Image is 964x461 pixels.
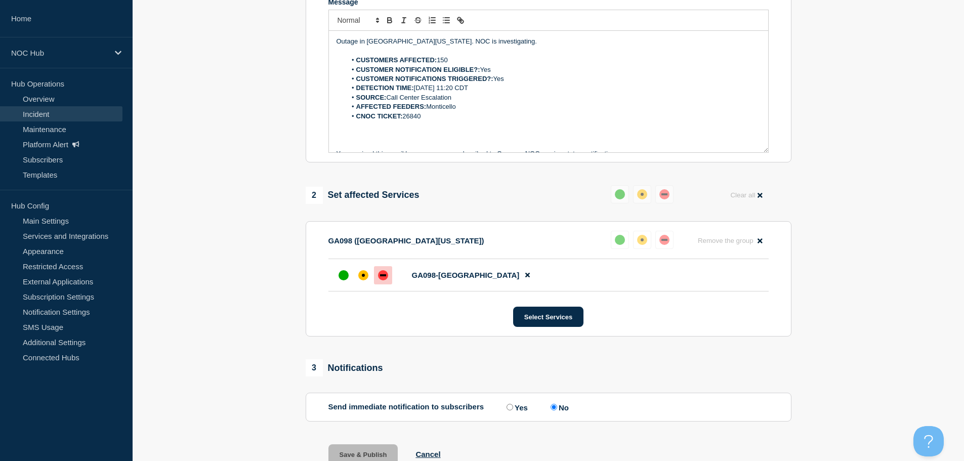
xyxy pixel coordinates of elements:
[328,402,769,412] div: Send immediate notification to subscribers
[333,14,383,26] span: Font size
[637,235,647,245] div: affected
[504,402,528,412] label: Yes
[615,189,625,199] div: up
[692,231,769,250] button: Remove the group
[356,103,427,110] strong: AFFECTED FEEDERS:
[611,185,629,203] button: up
[633,185,651,203] button: affected
[356,66,480,73] strong: CUSTOMER NOTIFICATION ELIGIBLE?:
[439,14,453,26] button: Toggle bulleted list
[337,149,761,158] p: You received this email because you are subscribed to Conexon NOC service status notifications.
[615,235,625,245] div: up
[655,231,674,249] button: down
[306,187,323,204] span: 2
[356,94,387,101] strong: SOURCE:
[306,359,323,376] span: 3
[346,83,761,93] li: [DATE] 11:20 CDT
[328,402,484,412] p: Send immediate notification to subscribers
[346,74,761,83] li: Yes
[513,307,583,327] button: Select Services
[383,14,397,26] button: Toggle bold text
[378,270,388,280] div: down
[306,359,383,376] div: Notifications
[356,84,414,92] strong: DETECTION TIME:
[356,56,437,64] strong: CUSTOMERS AFFECTED:
[637,189,647,199] div: affected
[11,49,108,57] p: NOC Hub
[425,14,439,26] button: Toggle ordered list
[346,102,761,111] li: Monticello
[913,426,944,456] iframe: Help Scout Beacon - Open
[659,189,669,199] div: down
[329,31,768,152] div: Message
[611,231,629,249] button: up
[346,112,761,121] li: 26840
[356,112,403,120] strong: CNOC TICKET:
[548,402,569,412] label: No
[346,93,761,102] li: Call Center Escalation
[328,236,484,245] p: GA098 ([GEOGRAPHIC_DATA][US_STATE])
[339,270,349,280] div: up
[724,185,768,205] button: Clear all
[358,270,368,280] div: affected
[633,231,651,249] button: affected
[356,75,493,82] strong: CUSTOMER NOTIFICATIONS TRIGGERED?:
[659,235,669,245] div: down
[346,56,761,65] li: 150
[655,185,674,203] button: down
[337,37,761,46] p: Outage in [GEOGRAPHIC_DATA][US_STATE]. NOC is investigating.
[551,404,557,410] input: No
[411,14,425,26] button: Toggle strikethrough text
[507,404,513,410] input: Yes
[698,237,753,244] span: Remove the group
[397,14,411,26] button: Toggle italic text
[453,14,468,26] button: Toggle link
[306,187,420,204] div: Set affected Services
[415,450,440,458] button: Cancel
[412,271,520,279] span: GA098-[GEOGRAPHIC_DATA]
[346,65,761,74] li: Yes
